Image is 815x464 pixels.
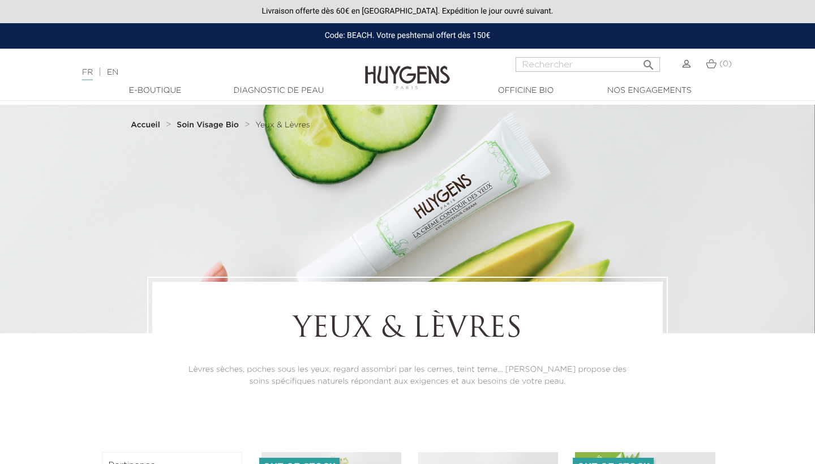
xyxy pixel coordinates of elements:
strong: Soin Visage Bio [177,121,239,129]
a: Nos engagements [593,85,706,97]
span: (0) [719,60,732,68]
span: Yeux & Lèvres [256,121,310,129]
a: Soin Visage Bio [177,121,242,130]
p: Lèvres sèches, poches sous les yeux, regard assombri par les cernes, teint terne... [PERSON_NAME]... [183,364,632,388]
h1: Yeux & Lèvres [183,313,632,347]
i:  [642,55,655,68]
a: E-Boutique [98,85,212,97]
img: Huygens [365,48,450,91]
strong: Accueil [131,121,160,129]
a: EN [107,68,118,76]
input: Rechercher [516,57,660,72]
a: Yeux & Lèvres [256,121,310,130]
a: FR [82,68,93,80]
div: | [76,66,331,79]
a: Diagnostic de peau [222,85,335,97]
a: Accueil [131,121,162,130]
button:  [638,54,659,69]
a: Officine Bio [469,85,582,97]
